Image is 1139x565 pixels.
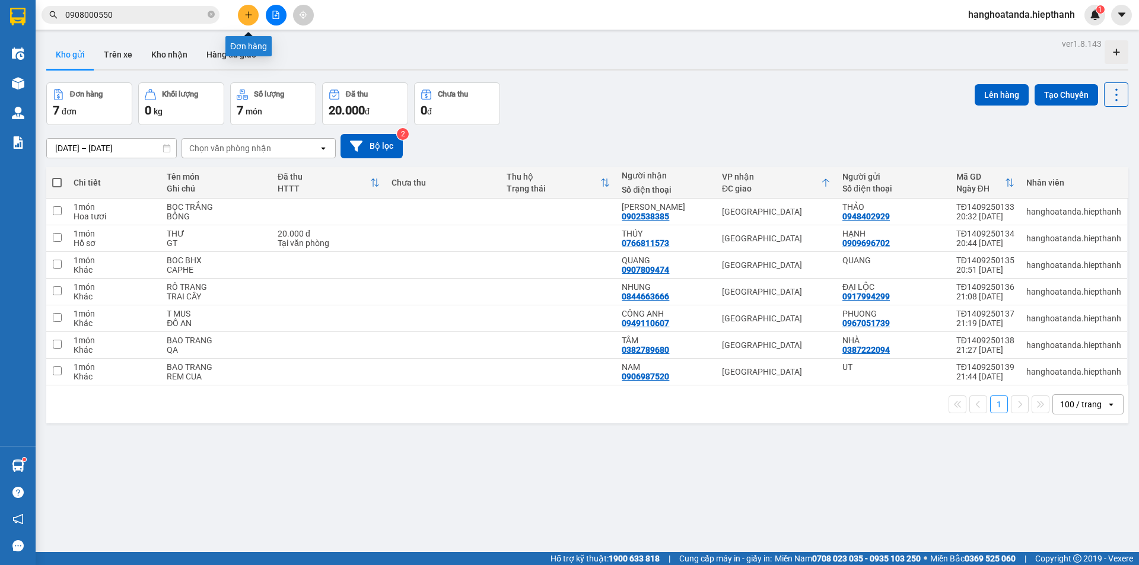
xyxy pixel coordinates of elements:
div: hanghoatanda.hiepthanh [1026,340,1121,350]
img: warehouse-icon [12,459,24,472]
div: TĐ1409250135 [956,256,1014,265]
div: ver 1.8.143 [1062,37,1102,50]
th: Toggle SortBy [501,167,616,199]
div: BỌC TRẮNG [167,202,266,212]
span: Cung cấp máy in - giấy in: [679,552,772,565]
div: 0902538385 [622,212,669,221]
th: Toggle SortBy [272,167,386,199]
div: 20:44 [DATE] [956,238,1014,248]
div: TĐ1409250136 [956,282,1014,292]
div: CAPHE [167,265,266,274]
span: 20.000 [329,103,365,117]
div: Hoa tươi [74,212,155,221]
div: 0917994299 [842,292,890,301]
div: Ngày ĐH [956,184,1005,193]
div: [GEOGRAPHIC_DATA] [722,367,831,376]
div: Chưa thu [392,178,495,187]
div: 0949110607 [622,318,669,328]
svg: open [319,143,328,153]
div: ĐẠI LỘC [842,282,944,292]
div: hanghoatanda.hiepthanh [1026,287,1121,296]
div: 0844663666 [622,292,669,301]
div: TĐ1409250139 [956,362,1014,372]
div: TĐ1409250134 [956,229,1014,238]
div: 0909696702 [842,238,890,248]
div: Khác [74,318,155,328]
div: MINH TRÂN [622,202,710,212]
input: Select a date range. [47,139,176,158]
div: HẠNH [842,229,944,238]
div: Đơn hàng [70,90,103,98]
div: Số lượng [254,90,284,98]
div: Tạo kho hàng mới [1105,40,1128,64]
div: 1 món [74,309,155,318]
span: aim [299,11,307,19]
div: hanghoatanda.hiepthanh [1026,314,1121,323]
sup: 2 [397,128,409,140]
span: Miền Nam [775,552,921,565]
div: ĐÔ AN [167,318,266,328]
div: [GEOGRAPHIC_DATA] [722,287,831,296]
span: notification [12,513,24,525]
button: Kho gửi [46,40,94,69]
span: | [669,552,670,565]
div: Số điện thoại [842,184,944,193]
div: TĐ1409250133 [956,202,1014,212]
div: 0382789680 [622,345,669,355]
button: Lên hàng [975,84,1029,106]
span: Hỗ trợ kỹ thuật: [551,552,660,565]
div: 20.000 đ [278,229,380,238]
div: hanghoatanda.hiepthanh [1026,260,1121,270]
span: close-circle [208,11,215,18]
div: THƯ [167,229,266,238]
div: Mã GD [956,172,1005,181]
div: 20:32 [DATE] [956,212,1014,221]
span: 0 [421,103,427,117]
div: [GEOGRAPHIC_DATA] [722,340,831,350]
div: 0907809474 [622,265,669,274]
div: TĐ1409250137 [956,309,1014,318]
div: VP nhận [722,172,821,181]
span: món [246,107,262,116]
span: close-circle [208,9,215,21]
button: aim [293,5,314,25]
div: 1 món [74,256,155,265]
div: NHÀ [842,336,944,345]
div: TRAI CÂY [167,292,266,301]
strong: 1900 633 818 [609,554,660,563]
h2: TĐ1409250130 [7,85,96,104]
svg: open [1106,400,1116,409]
div: 0387222094 [842,345,890,355]
div: Khác [74,372,155,381]
div: PHUONG [842,309,944,318]
div: 21:19 [DATE] [956,318,1014,328]
th: Toggle SortBy [716,167,836,199]
button: Chưa thu0đ [414,82,500,125]
img: icon-new-feature [1090,9,1100,20]
div: 21:27 [DATE] [956,345,1014,355]
div: 1 món [74,229,155,238]
span: 1 [1098,5,1102,14]
div: RÔ TRANG [167,282,266,292]
div: TÂM [622,336,710,345]
span: message [12,540,24,551]
span: 7 [237,103,243,117]
span: copyright [1073,554,1081,563]
div: ĐC giao [722,184,821,193]
span: đ [427,107,432,116]
div: GT [167,238,266,248]
div: QA [167,345,266,355]
span: plus [244,11,253,19]
th: Toggle SortBy [950,167,1020,199]
div: QUANG [842,256,944,265]
div: THẢO [842,202,944,212]
button: Tạo Chuyến [1035,84,1098,106]
div: Đơn hàng [225,36,272,56]
button: Trên xe [94,40,142,69]
div: Nhân viên [1026,178,1121,187]
div: Trạng thái [507,184,600,193]
div: 0766811573 [622,238,669,248]
div: Đã thu [278,172,370,181]
div: 1 món [74,336,155,345]
button: 1 [990,395,1008,413]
